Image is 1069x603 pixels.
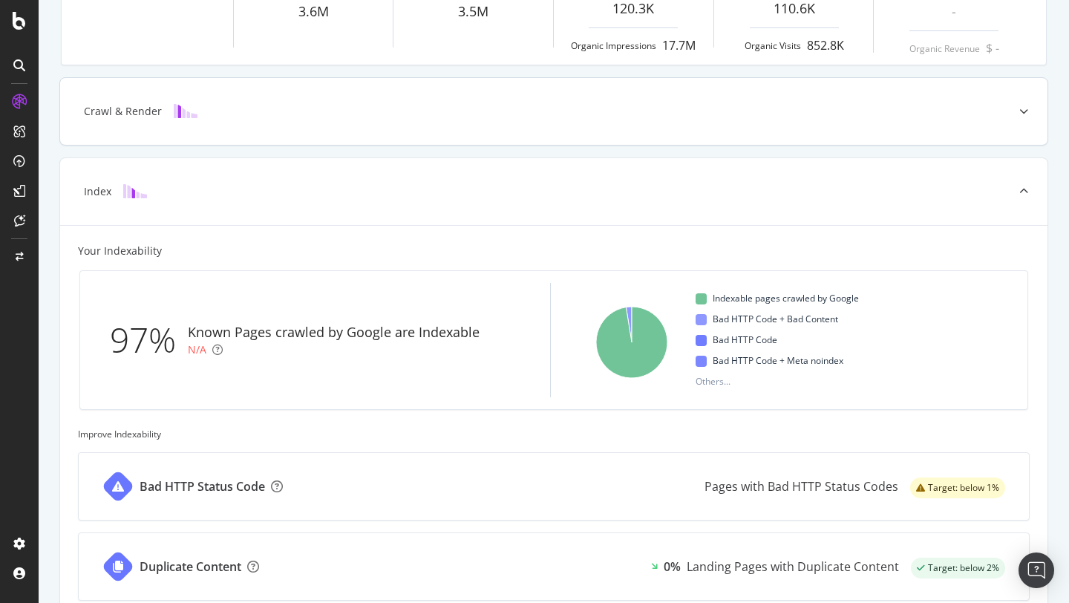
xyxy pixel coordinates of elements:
div: Known Pages crawled by Google are Indexable [188,323,480,342]
div: 3.5M [393,2,553,22]
div: Duplicate Content [140,558,241,576]
img: block-icon [123,184,147,198]
div: success label [911,558,1005,578]
div: 0% [664,558,681,576]
div: Open Intercom Messenger [1019,553,1054,588]
span: Bad HTTP Code + Bad Content [713,310,838,328]
div: warning label [910,477,1005,498]
div: 17.7M [662,37,696,54]
span: Bad HTTP Code + Meta noindex [713,352,843,370]
span: Bad HTTP Code [713,331,777,349]
div: Improve Indexability [78,428,1030,440]
div: Bad HTTP Status Code [140,478,265,495]
span: Indexable pages crawled by Google [713,290,859,307]
a: Bad HTTP Status CodePages with Bad HTTP Status Codeswarning label [78,452,1030,521]
span: Target: below 1% [928,483,999,492]
div: Crawl & Render [84,104,162,119]
div: Index [84,184,111,199]
div: N/A [188,342,206,357]
svg: A chart. [592,283,672,397]
div: Your Indexability [78,244,162,258]
div: Organic Impressions [571,39,656,52]
img: block-icon [174,104,197,118]
div: Landing Pages with Duplicate Content [687,558,899,576]
div: Pages with Bad HTTP Status Codes [705,478,898,495]
a: Duplicate Content0%Landing Pages with Duplicate Contentsuccess label [78,532,1030,601]
span: Others... [690,373,736,391]
span: Target: below 2% [928,564,999,573]
div: 97% [110,316,188,365]
div: 3.6M [234,2,393,22]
